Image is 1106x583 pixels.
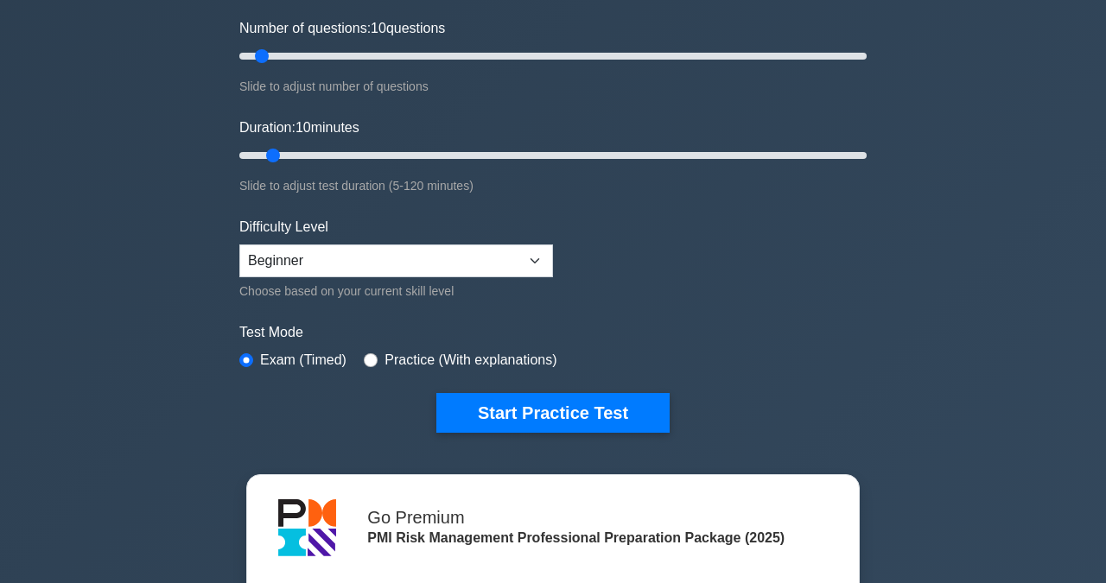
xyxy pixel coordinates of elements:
span: 10 [296,120,311,135]
label: Exam (Timed) [260,350,346,371]
div: Slide to adjust number of questions [239,76,867,97]
span: 10 [371,21,386,35]
label: Duration: minutes [239,117,359,138]
div: Choose based on your current skill level [239,281,553,301]
button: Start Practice Test [436,393,670,433]
label: Number of questions: questions [239,18,445,39]
div: Slide to adjust test duration (5-120 minutes) [239,175,867,196]
label: Test Mode [239,322,867,343]
label: Practice (With explanations) [385,350,556,371]
label: Difficulty Level [239,217,328,238]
